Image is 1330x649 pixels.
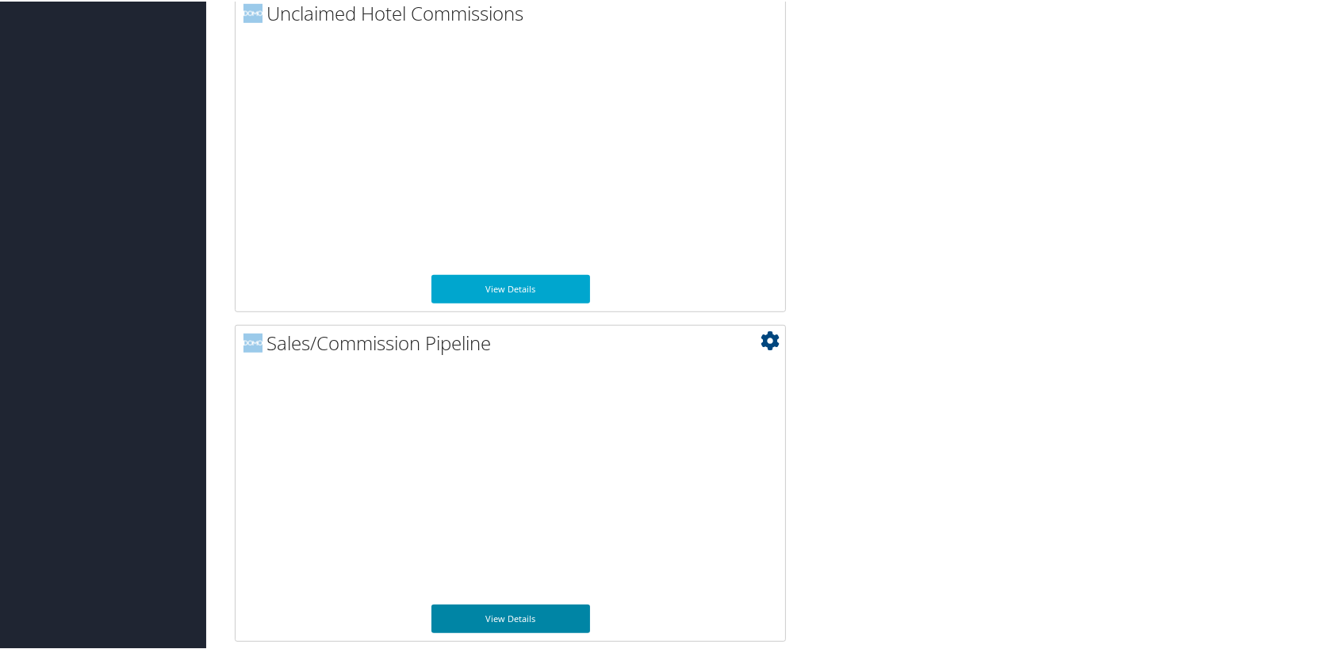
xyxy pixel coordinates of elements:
[243,2,263,21] img: domo-logo.png
[431,603,590,632] a: View Details
[243,328,785,355] h2: Sales/Commission Pipeline
[243,332,263,351] img: domo-logo.png
[431,273,590,302] a: View Details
